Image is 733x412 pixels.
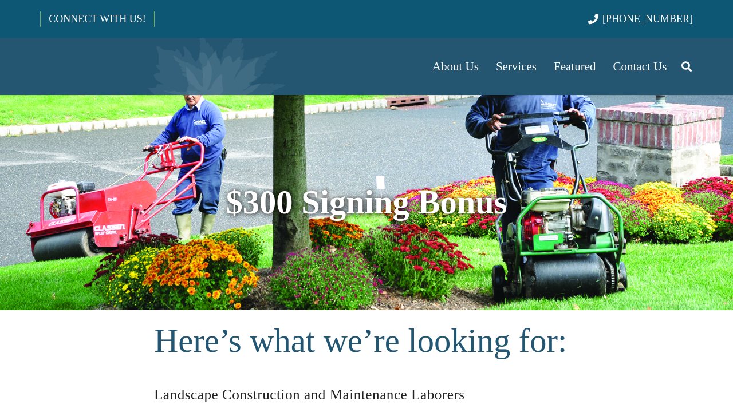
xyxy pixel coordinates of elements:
span: About Us [432,60,479,73]
span: [PHONE_NUMBER] [602,13,693,25]
h4: Landscape Construction and Maintenance Laborers [154,366,579,407]
a: CONNECT WITH US! [41,5,153,33]
a: Featured [545,38,604,95]
strong: $300 Signing Bonus [226,184,507,221]
span: Services [496,60,537,73]
a: Search [675,52,698,81]
a: [PHONE_NUMBER] [588,13,693,25]
span: Contact Us [613,60,667,73]
a: About Us [424,38,487,95]
a: Borst-Logo [40,43,230,89]
a: Services [487,38,545,95]
a: Contact Us [605,38,676,95]
span: Featured [554,60,596,73]
span: Here’s what we’re looking for: [154,322,567,359]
